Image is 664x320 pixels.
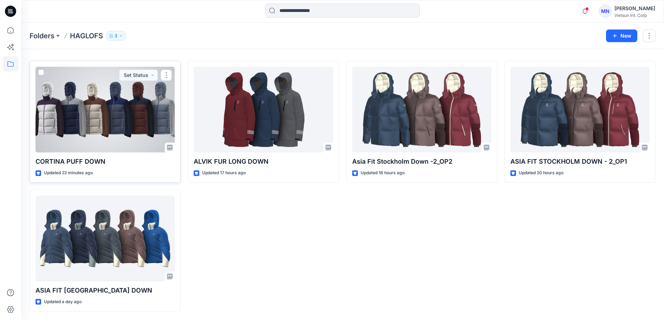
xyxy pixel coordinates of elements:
div: MN [599,5,612,18]
p: Updated 18 hours ago [361,169,405,177]
a: CORTINA PUFF DOWN [36,67,175,152]
p: Updated a day ago [44,298,82,306]
p: Updated 22 minutes ago [44,169,93,177]
p: Asia Fit Stockholm Down -2​_OP2 [352,157,491,166]
p: CORTINA PUFF DOWN [36,157,175,166]
p: 3 [115,32,117,40]
p: Updated 20 hours ago [519,169,563,177]
button: 3 [106,31,126,41]
button: New [606,30,637,42]
div: Vietsun Int. Corp [614,13,655,18]
a: Asia Fit Stockholm Down -2​_OP2 [352,67,491,152]
p: ALVIK FUR LONG DOWN [194,157,333,166]
p: ASIA FIT [GEOGRAPHIC_DATA] DOWN [36,286,175,295]
p: ASIA FIT STOCKHOLM DOWN - 2​_OP1 [510,157,650,166]
a: ASIA FIT STOCKHOLM DOWN [36,196,175,281]
p: Updated 17 hours ago [202,169,246,177]
p: HAGLOFS [70,31,103,41]
a: Folders [30,31,54,41]
div: [PERSON_NAME] [614,4,655,13]
a: ALVIK FUR LONG DOWN [194,67,333,152]
a: ASIA FIT STOCKHOLM DOWN - 2​_OP1 [510,67,650,152]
